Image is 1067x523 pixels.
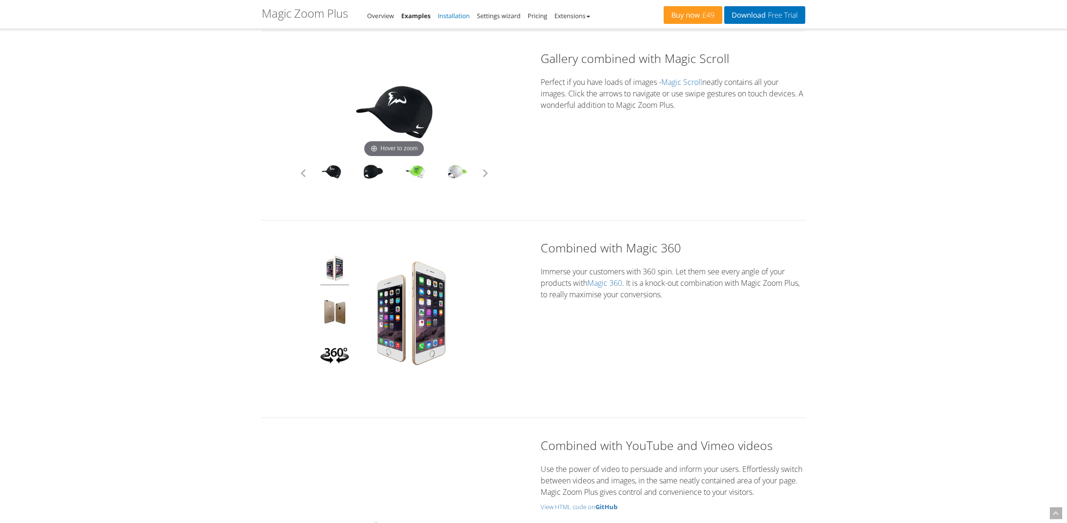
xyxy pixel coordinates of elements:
[367,11,394,20] a: Overview
[347,64,442,160] a: Hover to zoom
[541,266,805,300] p: Immerse your customers with 360 spin. Let them see every angle of your products with . It is a kn...
[541,463,805,498] p: Use the power of video to persuade and inform your users. Effortlessly switch between videos and ...
[541,50,805,67] h2: Gallery combined with Magic Scroll
[587,278,622,288] a: Magic 360
[661,77,702,87] a: Magic Scroll
[724,6,805,24] a: DownloadFree Trial
[554,11,590,20] a: Extensions
[700,11,715,19] span: £49
[766,11,798,19] span: Free Trial
[664,6,722,24] a: Buy now£49
[438,11,470,20] a: Installation
[262,7,348,20] h1: Magic Zoom Plus
[528,11,547,20] a: Pricing
[595,502,617,511] b: GitHub
[541,240,805,256] h2: Combined with Magic 360
[541,502,805,512] small: View HTML code on
[401,11,431,20] a: Examples
[541,76,805,111] p: Perfect if you have loads of images - neatly contains all your images. Click the arrows to naviga...
[541,437,805,454] h2: Combined with YouTube and Vimeo videos
[541,502,805,512] a: View HTML code onGitHub
[477,11,521,20] a: Settings wizard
